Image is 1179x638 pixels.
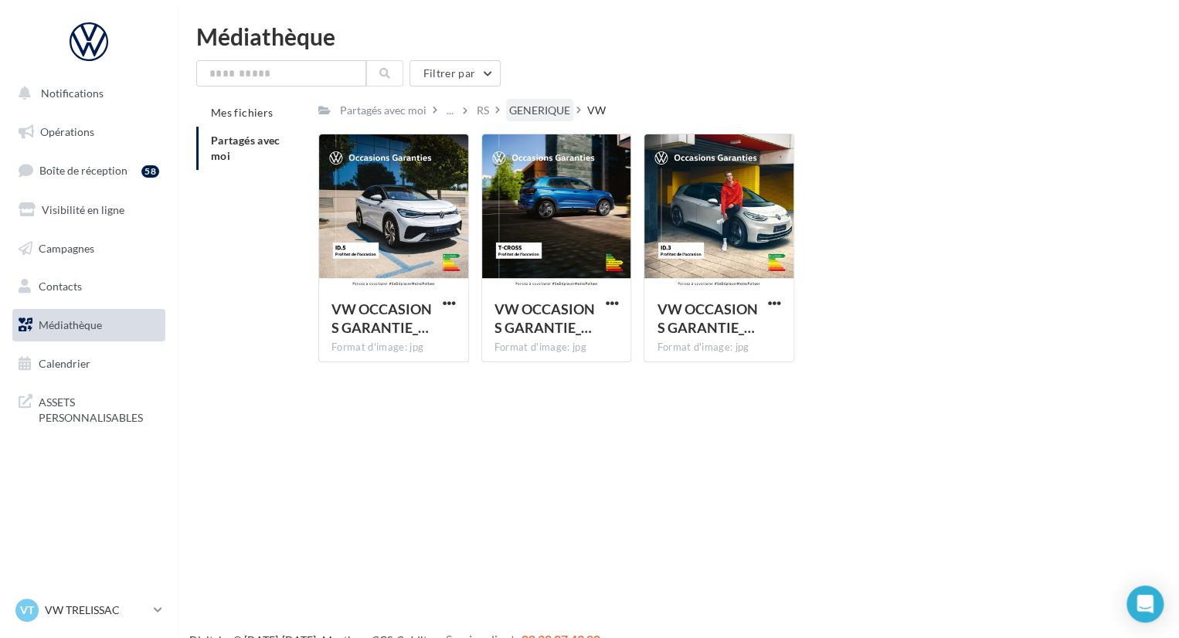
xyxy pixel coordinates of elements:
[39,164,127,177] span: Boîte de réception
[657,300,757,336] span: VW OCCASIONS GARANTIE_AVRIL24_RS_ID.3
[39,241,94,254] span: Campagnes
[331,341,456,355] div: Format d'image: jpg
[9,154,168,187] a: Boîte de réception58
[331,300,432,336] span: VW OCCASIONS GARANTIE_AVRIL24_RS_ID.5
[211,106,273,119] span: Mes fichiers
[409,60,501,87] button: Filtrer par
[39,357,90,370] span: Calendrier
[9,116,168,148] a: Opérations
[509,103,570,118] div: GENERIQUE
[141,165,159,178] div: 58
[12,596,165,625] a: VT VW TRELISSAC
[211,134,280,162] span: Partagés avec moi
[9,77,162,110] button: Notifications
[39,280,82,293] span: Contacts
[494,341,619,355] div: Format d'image: jpg
[196,25,1160,48] div: Médiathèque
[42,203,124,216] span: Visibilité en ligne
[39,392,159,425] span: ASSETS PERSONNALISABLES
[20,602,34,618] span: VT
[9,309,168,341] a: Médiathèque
[9,232,168,265] a: Campagnes
[1126,585,1164,623] div: Open Intercom Messenger
[340,103,426,118] div: Partagés avec moi
[9,194,168,226] a: Visibilité en ligne
[39,318,102,331] span: Médiathèque
[41,87,104,100] span: Notifications
[9,270,168,303] a: Contacts
[477,103,489,118] div: RS
[40,125,94,138] span: Opérations
[657,341,781,355] div: Format d'image: jpg
[443,100,457,121] div: ...
[9,385,168,431] a: ASSETS PERSONNALISABLES
[45,602,148,618] p: VW TRELISSAC
[587,103,606,118] div: VW
[9,348,168,380] a: Calendrier
[494,300,595,336] span: VW OCCASIONS GARANTIE_AVRIL24_RS_T-CROSS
